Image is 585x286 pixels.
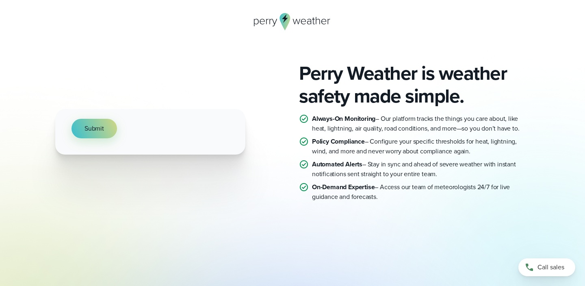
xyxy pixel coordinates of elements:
p: – Stay in sync and ahead of severe weather with instant notifications sent straight to your entir... [312,159,530,179]
p: – Our platform tracks the things you care about, like heat, lightning, air quality, road conditio... [312,114,530,133]
strong: Always-On Monitoring [312,114,375,123]
h2: Perry Weather is weather safety made simple. [299,62,530,107]
strong: Automated Alerts [312,159,362,169]
p: – Access our team of meteorologists 24/7 for live guidance and forecasts. [312,182,530,202]
button: Submit [71,119,117,138]
span: Submit [84,124,104,133]
span: Call sales [537,262,564,272]
a: Call sales [518,258,575,276]
strong: On-Demand Expertise [312,182,375,192]
p: – Configure your specific thresholds for heat, lightning, wind, and more and never worry about co... [312,137,530,156]
strong: Policy Compliance [312,137,365,146]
